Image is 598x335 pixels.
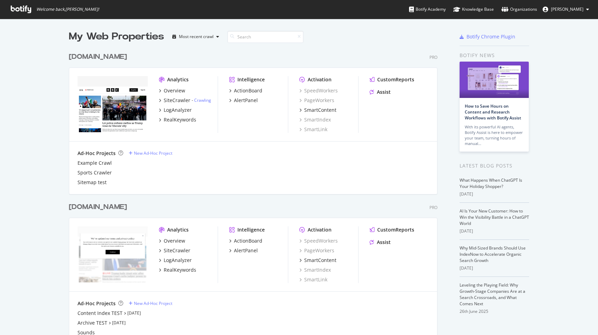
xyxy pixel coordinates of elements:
[159,237,185,244] a: Overview
[112,320,126,326] a: [DATE]
[409,6,446,13] div: Botify Academy
[308,226,332,233] div: Activation
[237,76,265,83] div: Intelligence
[78,226,148,282] img: www.bbc.com
[164,97,190,104] div: SiteCrawler
[377,226,414,233] div: CustomReports
[460,191,529,197] div: [DATE]
[308,76,332,83] div: Activation
[460,33,515,40] a: Botify Chrome Plugin
[229,87,262,94] a: ActionBoard
[78,150,116,157] div: Ad-Hoc Projects
[299,276,327,283] a: SmartLink
[304,107,336,114] div: SmartContent
[69,202,127,212] div: [DOMAIN_NAME]
[69,52,130,62] a: [DOMAIN_NAME]
[299,266,331,273] a: SmartIndex
[164,87,185,94] div: Overview
[551,6,583,12] span: Andy McGowan
[159,116,196,123] a: RealKeywords
[129,300,172,306] a: New Ad-Hoc Project
[78,76,148,132] img: www.bbc.co.uk
[460,208,529,226] a: AI Is Your New Customer: How to Win the Visibility Battle in a ChatGPT World
[227,31,303,43] input: Search
[460,265,529,271] div: [DATE]
[460,52,529,59] div: Botify news
[229,97,258,104] a: AlertPanel
[377,76,414,83] div: CustomReports
[229,247,258,254] a: AlertPanel
[170,31,222,42] button: Most recent crawl
[299,87,338,94] a: SpeedWorkers
[466,33,515,40] div: Botify Chrome Plugin
[164,266,196,273] div: RealKeywords
[159,247,190,254] a: SiteCrawler
[460,162,529,170] div: Latest Blog Posts
[370,239,391,246] a: Assist
[78,169,112,176] div: Sports Crawler
[299,126,327,133] a: SmartLink
[453,6,494,13] div: Knowledge Base
[69,30,164,44] div: My Web Properties
[299,97,334,104] a: PageWorkers
[377,239,391,246] div: Assist
[377,89,391,96] div: Assist
[78,300,116,307] div: Ad-Hoc Projects
[78,160,112,166] a: Example Crawl
[229,237,262,244] a: ActionBoard
[69,202,130,212] a: [DOMAIN_NAME]
[237,226,265,233] div: Intelligence
[299,116,331,123] a: SmartIndex
[159,87,185,94] a: Overview
[234,237,262,244] div: ActionBoard
[234,247,258,254] div: AlertPanel
[179,35,214,39] div: Most recent crawl
[167,226,189,233] div: Analytics
[299,247,334,254] a: PageWorkers
[78,179,107,186] a: Sitemap test
[460,308,529,315] div: 26th June 2025
[159,266,196,273] a: RealKeywords
[164,107,192,114] div: LogAnalyzer
[194,97,211,103] a: Crawling
[159,97,211,104] a: SiteCrawler- Crawling
[370,89,391,96] a: Assist
[460,228,529,234] div: [DATE]
[370,76,414,83] a: CustomReports
[192,97,211,103] div: -
[299,107,336,114] a: SmartContent
[465,124,524,146] div: With its powerful AI agents, Botify Assist is here to empower your team, turning hours of manual…
[234,97,258,104] div: AlertPanel
[304,257,336,264] div: SmartContent
[164,237,185,244] div: Overview
[167,76,189,83] div: Analytics
[234,87,262,94] div: ActionBoard
[460,282,525,307] a: Leveling the Playing Field: Why Growth-Stage Companies Are at a Search Crossroads, and What Comes...
[465,103,521,121] a: How to Save Hours on Content and Research Workflows with Botify Assist
[299,237,338,244] a: SpeedWorkers
[460,62,529,98] img: How to Save Hours on Content and Research Workflows with Botify Assist
[78,319,107,326] a: Archive TEST
[164,116,196,123] div: RealKeywords
[36,7,99,12] span: Welcome back, [PERSON_NAME] !
[164,257,192,264] div: LogAnalyzer
[78,310,123,317] a: Content Index TEST
[159,257,192,264] a: LogAnalyzer
[299,257,336,264] a: SmartContent
[164,247,190,254] div: SiteCrawler
[460,245,526,263] a: Why Mid-Sized Brands Should Use IndexNow to Accelerate Organic Search Growth
[159,107,192,114] a: LogAnalyzer
[134,150,172,156] div: New Ad-Hoc Project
